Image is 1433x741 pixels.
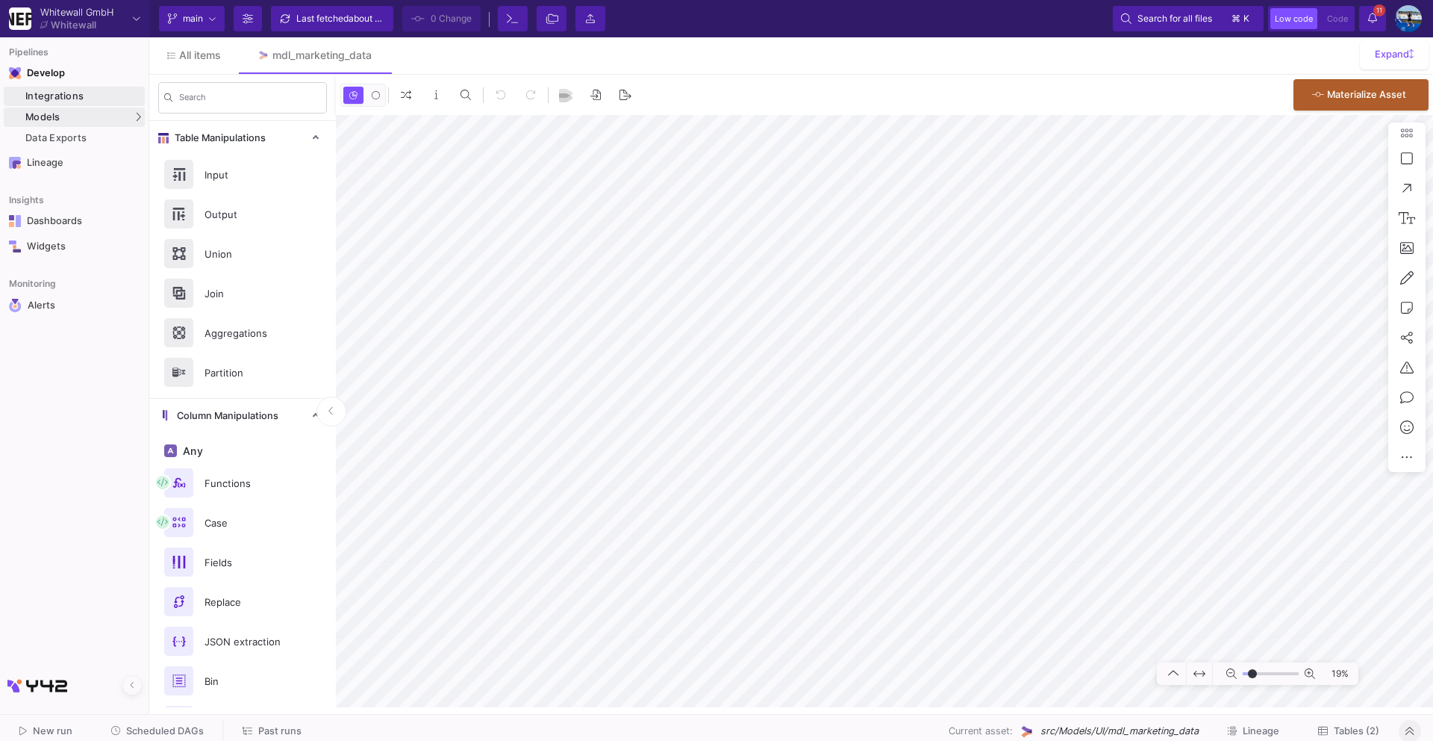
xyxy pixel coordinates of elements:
span: about 3 hours ago [349,13,424,24]
img: Navigation icon [9,241,21,252]
button: Code [1323,8,1352,29]
button: Bin [149,661,336,701]
div: Bin [196,670,299,692]
button: main [159,6,225,31]
button: JSON extraction [149,621,336,661]
button: Union [149,234,336,273]
span: Any [180,445,203,457]
a: Integrations [4,87,145,106]
span: Low code [1275,13,1313,24]
img: AEdFTp4_RXFoBzJxSaYPMZp7Iyigz82078j9C0hFtL5t=s96-c [1395,5,1422,32]
img: Navigation icon [9,299,22,312]
span: New run [33,725,72,737]
div: Lineage [27,157,124,169]
span: 11 [1373,4,1385,16]
button: Search for all files⌘k [1113,6,1264,31]
button: Low code [1270,8,1317,29]
span: Current asset: [949,724,1013,738]
span: Models [25,111,60,123]
span: src/Models/UI/mdl_marketing_data [1040,724,1199,738]
div: Replace [196,591,299,613]
button: Functions [149,463,336,503]
button: Join [149,273,336,313]
div: Input [196,164,299,186]
button: ⌘k [1227,10,1255,28]
span: Materialize Asset [1327,89,1406,100]
img: Navigation icon [9,215,21,227]
a: Navigation iconWidgets [4,235,145,258]
div: Dashboards [27,215,124,227]
div: Widgets [27,241,124,252]
div: Table Manipulations [149,155,336,398]
div: Fields [196,551,299,574]
div: Develop [27,67,49,79]
img: Tab icon [257,49,269,62]
div: Union [196,243,299,265]
button: Fields [149,542,336,582]
div: Case [196,512,299,534]
div: Alerts [28,299,125,312]
button: Replace [149,582,336,621]
div: Partition [196,362,299,384]
span: Tables (2) [1334,725,1379,737]
button: Materialize Asset [1293,79,1429,111]
img: YZ4Yr8zUCx6JYM5gIgaTIQYeTXdcwQjnYC8iZtTV.png [9,7,31,30]
div: Output [196,203,299,226]
button: Output [149,194,336,234]
span: Code [1327,13,1348,24]
button: Partition [149,353,336,392]
button: 11 [1359,6,1386,31]
span: Lineage [1243,725,1279,737]
a: Navigation iconAlerts [4,293,145,318]
a: Navigation iconDashboards [4,209,145,233]
img: Navigation icon [9,157,21,169]
div: Aggregations [196,322,299,344]
button: Case [149,503,336,542]
div: mdl_marketing_data [272,49,372,61]
a: Data Exports [4,128,145,148]
img: Navigation icon [9,67,21,79]
span: k [1243,10,1249,28]
input: Search [179,95,321,105]
div: Whitewall [51,20,96,30]
span: main [183,7,203,30]
span: Scheduled DAGs [126,725,204,737]
span: 19% [1321,661,1355,687]
span: All items [179,49,221,61]
button: Last fetchedabout 3 hours ago [271,6,393,31]
div: Data Exports [25,132,141,144]
div: Integrations [25,90,141,102]
span: Past runs [258,725,302,737]
div: Join [196,282,299,305]
div: Whitewall GmbH [40,7,113,17]
mat-expansion-panel-header: Navigation iconDevelop [4,61,145,85]
mat-expansion-panel-header: Column Manipulations [149,399,336,432]
button: Aggregations [149,313,336,353]
img: UI Model [1019,724,1034,740]
button: Input [149,155,336,194]
div: Functions [196,472,299,494]
span: Search for all files [1137,7,1212,30]
span: Column Manipulations [171,410,278,422]
div: JSON extraction [196,630,299,653]
span: ⌘ [1231,10,1240,28]
div: Last fetched [296,7,386,30]
a: Navigation iconLineage [4,151,145,175]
